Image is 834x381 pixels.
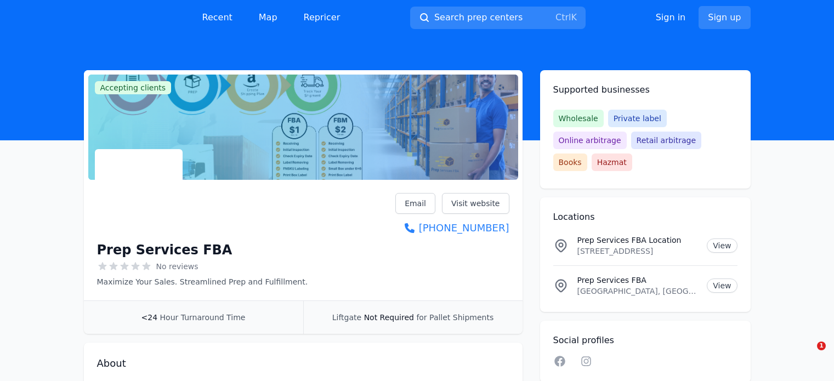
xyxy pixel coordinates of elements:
span: Private label [608,110,667,127]
p: [GEOGRAPHIC_DATA], [GEOGRAPHIC_DATA] [577,286,699,297]
span: Online arbitrage [553,132,627,149]
span: Search prep centers [434,11,523,24]
span: Not Required [364,313,414,322]
p: [STREET_ADDRESS] [577,246,699,257]
span: Wholesale [553,110,604,127]
h2: Locations [553,211,737,224]
span: Retail arbitrage [631,132,701,149]
h2: Social profiles [553,334,737,347]
h2: Supported businesses [553,83,737,96]
p: Prep Services FBA Location [577,235,699,246]
p: Prep Services FBA [577,275,699,286]
a: Visit website [442,193,509,214]
span: Accepting clients [95,81,172,94]
h1: Prep Services FBA [97,241,232,259]
a: Recent [194,7,241,29]
a: Sign in [656,11,686,24]
span: Books [553,153,587,171]
span: for Pallet Shipments [416,313,493,322]
a: Email [395,193,435,214]
h2: About [97,356,509,371]
img: Prep Services FBA [97,151,180,235]
span: Hazmat [592,153,632,171]
img: PrepCenter [84,10,172,25]
kbd: Ctrl [555,12,571,22]
button: Search prep centersCtrlK [410,7,586,29]
a: View [707,278,737,293]
p: Maximize Your Sales. Streamlined Prep and Fulfillment. [97,276,308,287]
a: Sign up [699,6,750,29]
span: Hour Turnaround Time [160,313,246,322]
a: View [707,238,737,253]
span: <24 [141,313,158,322]
iframe: Intercom live chat [795,342,821,368]
span: 1 [817,342,826,350]
span: Liftgate [332,313,361,322]
span: No reviews [156,261,198,272]
a: [PHONE_NUMBER] [395,220,509,236]
a: Repricer [295,7,349,29]
kbd: K [571,12,577,22]
a: Map [250,7,286,29]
